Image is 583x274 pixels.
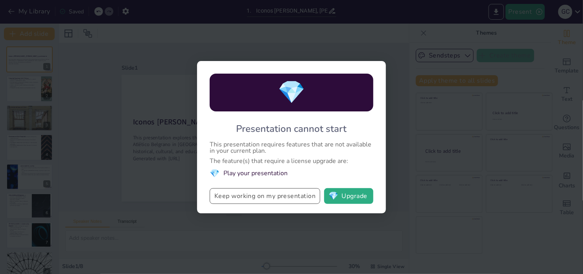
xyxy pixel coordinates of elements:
div: Presentation cannot start [236,122,347,135]
div: The feature(s) that require a license upgrade are: [210,158,373,164]
span: diamond [328,192,338,200]
li: Play your presentation [210,168,373,179]
div: This presentation requires features that are not available in your current plan. [210,141,373,154]
button: diamondUpgrade [324,188,373,204]
span: diamond [210,168,220,179]
button: Keep working on my presentation [210,188,320,204]
span: diamond [278,77,305,107]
